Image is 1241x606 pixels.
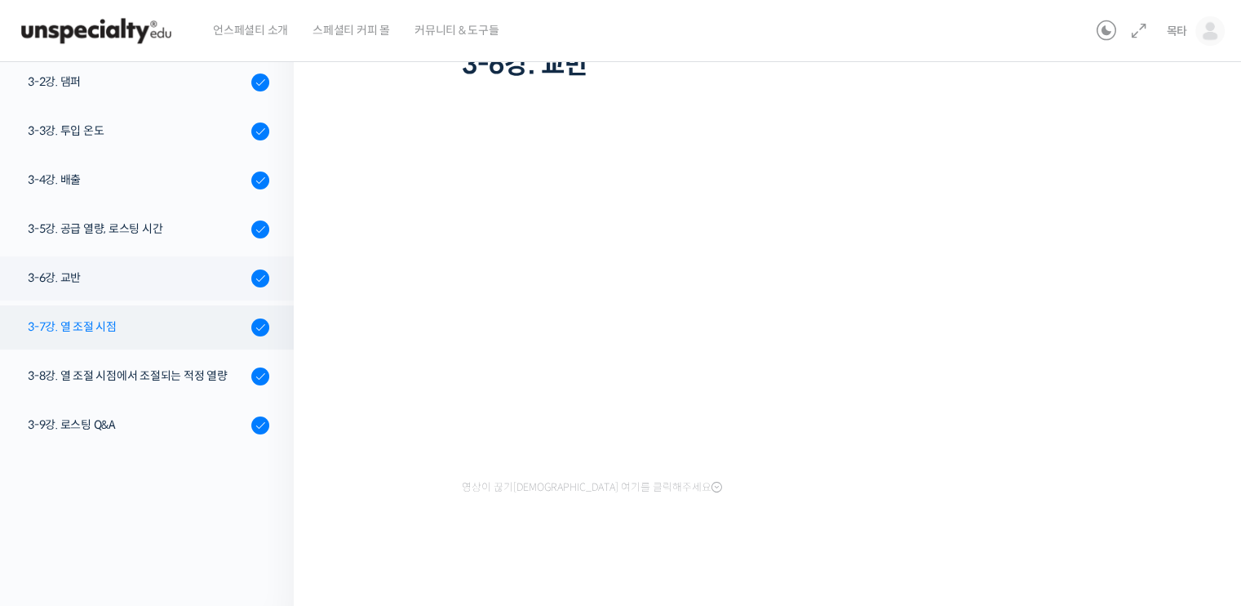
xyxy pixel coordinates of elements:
a: 홈 [5,470,108,511]
span: 대화 [149,496,169,509]
a: 설정 [211,470,313,511]
div: 챕터 4. 브루잉 [12,457,269,479]
a: 대화 [108,470,211,511]
div: 3-3강. 투입 온도 [28,122,246,140]
span: 홈 [51,495,61,508]
div: 3-7강. 열 조절 시점 [28,318,246,336]
span: 설정 [252,495,272,508]
span: 목타 [1166,24,1187,38]
div: 3-2강. 댐퍼 [28,73,246,91]
span: 영상이 끊기[DEMOGRAPHIC_DATA] 여기를 클릭해주세요 [462,481,722,494]
div: 3-5강. 공급 열량, 로스팅 시간 [28,220,246,238]
h1: 3-6강. 교반 [462,49,1082,80]
div: 3-4강. 배출 [28,171,246,189]
div: 3-8강. 열 조절 시점에서 조절되는 적정 열량 [28,367,246,385]
div: 3-9강. 로스팅 Q&A [28,416,246,434]
div: 3-6강. 교반 [28,269,246,287]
